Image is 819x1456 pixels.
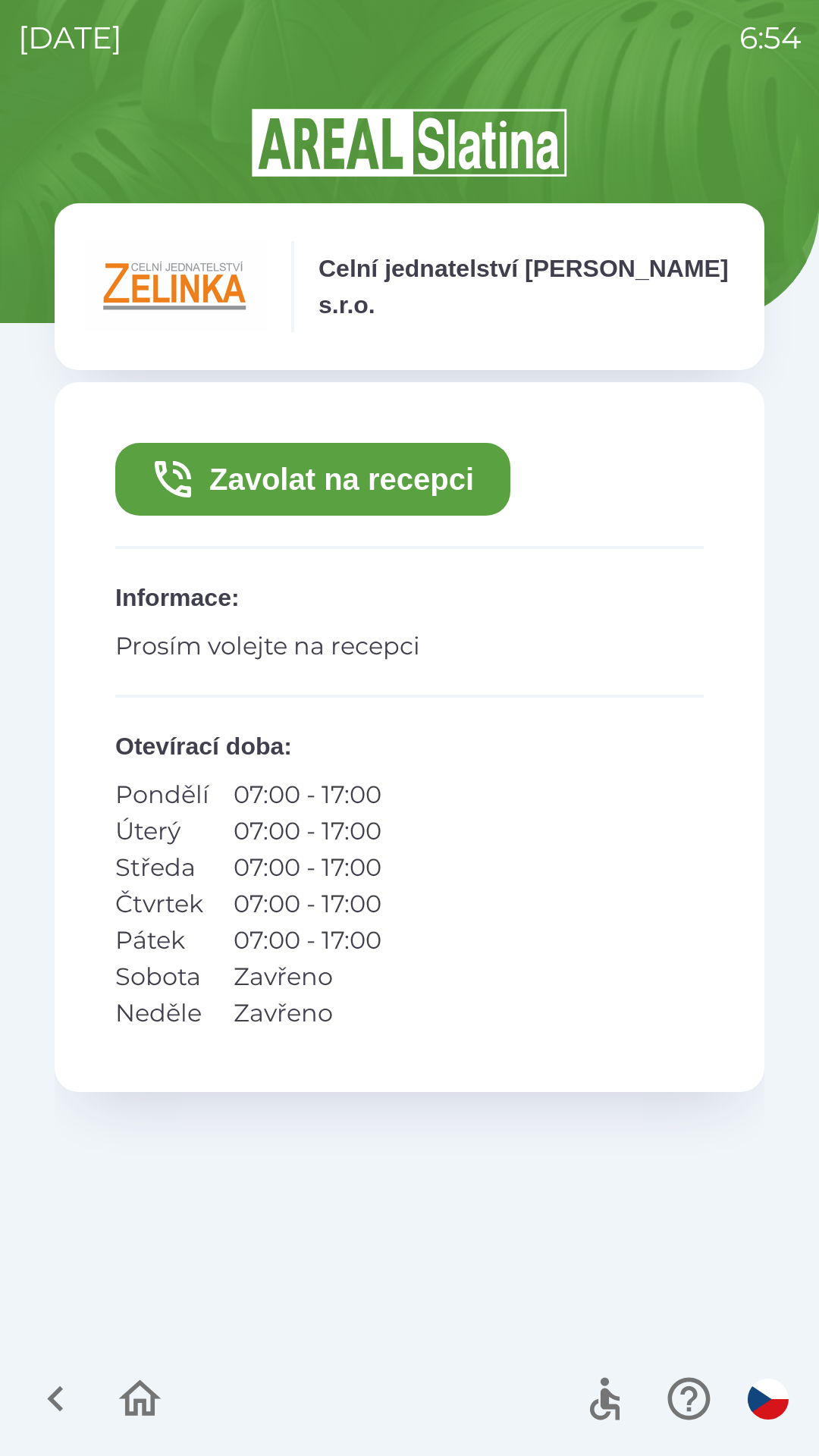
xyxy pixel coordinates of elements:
p: Celní jednatelství [PERSON_NAME] s.r.o. [318,250,734,323]
p: 07:00 - 17:00 [234,813,381,849]
p: Zavřeno [234,995,381,1031]
p: Prosím volejte na recepci [115,628,704,664]
p: 07:00 - 17:00 [234,777,381,813]
img: cs flag [748,1379,789,1420]
p: [DATE] [18,15,122,61]
p: Pondělí [115,777,209,813]
p: Otevírací doba : [115,728,704,764]
p: Čtvrtek [115,886,209,922]
img: e791fe39-6e5c-4488-8406-01cea90b779d.png [85,241,267,332]
p: 07:00 - 17:00 [234,849,381,886]
p: Zavřeno [234,959,381,995]
img: Logo [55,106,764,179]
p: 6:54 [739,15,801,61]
button: Zavolat na recepci [115,443,510,516]
p: Středa [115,849,209,886]
p: Sobota [115,959,209,995]
p: Informace : [115,579,704,616]
p: Pátek [115,922,209,959]
p: Úterý [115,813,209,849]
p: 07:00 - 17:00 [234,922,381,959]
p: 07:00 - 17:00 [234,886,381,922]
p: Neděle [115,995,209,1031]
